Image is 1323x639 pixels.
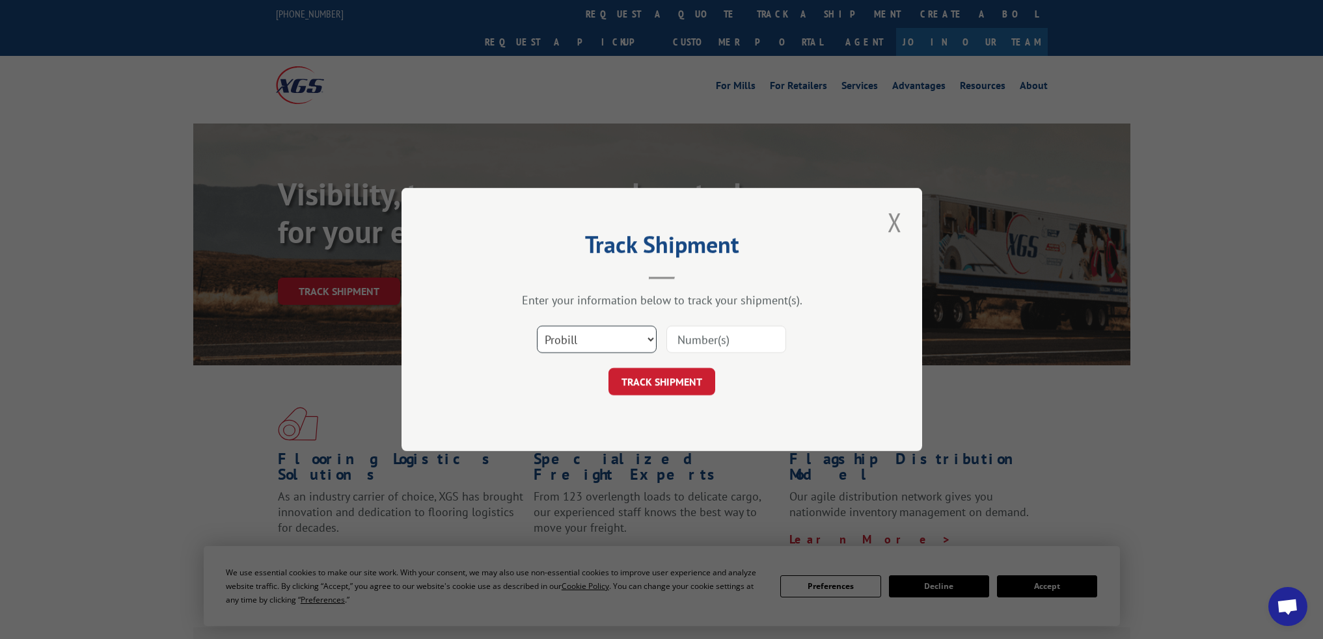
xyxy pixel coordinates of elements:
input: Number(s) [666,326,786,353]
button: Close modal [884,204,906,240]
button: TRACK SHIPMENT [608,368,715,395]
div: Enter your information below to track your shipment(s). [467,293,857,307]
a: Open chat [1268,587,1307,626]
h2: Track Shipment [467,235,857,260]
